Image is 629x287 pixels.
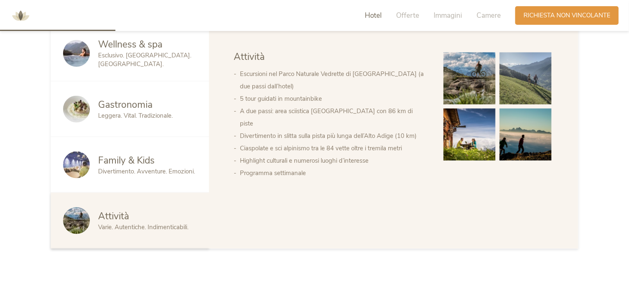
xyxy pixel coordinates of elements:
span: Leggera. Vital. Tradizionale. [98,111,173,120]
span: Varie. Autentiche. Indimenticabili. [98,223,188,231]
img: AMONTI & LUNARIS Wellnessresort [8,3,33,28]
span: Gastronomia [98,98,153,111]
li: Highlight culturali e numerosi luoghi d’interesse [240,154,427,167]
li: Ciaspolate e sci alpinismo tra le 84 vette oltre i tremila metri [240,142,427,154]
span: Attività [234,50,265,63]
span: Camere [476,11,501,20]
span: Divertimento. Avventure. Emozioni. [98,167,195,176]
span: Richiesta non vincolante [523,11,610,20]
li: Divertimento in slitta sulla pista più lunga dell’Alto Adige (10 km) [240,130,427,142]
li: Escursioni nel Parco Naturale Vedrette di [GEOGRAPHIC_DATA] (a due passi dall’hotel) [240,68,427,93]
span: Family & Kids [98,154,155,167]
span: Esclusivo. [GEOGRAPHIC_DATA]. [GEOGRAPHIC_DATA]. [98,51,191,68]
li: Programma settimanale [240,167,427,179]
span: Wellness & spa [98,38,162,51]
li: A due passi: area sciistica [GEOGRAPHIC_DATA] con 86 km di piste [240,105,427,130]
a: AMONTI & LUNARIS Wellnessresort [8,12,33,18]
span: Attività [98,210,129,223]
span: Offerte [396,11,419,20]
span: Hotel [365,11,382,20]
li: 5 tour guidati in mountainbike [240,93,427,105]
span: Immagini [434,11,462,20]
